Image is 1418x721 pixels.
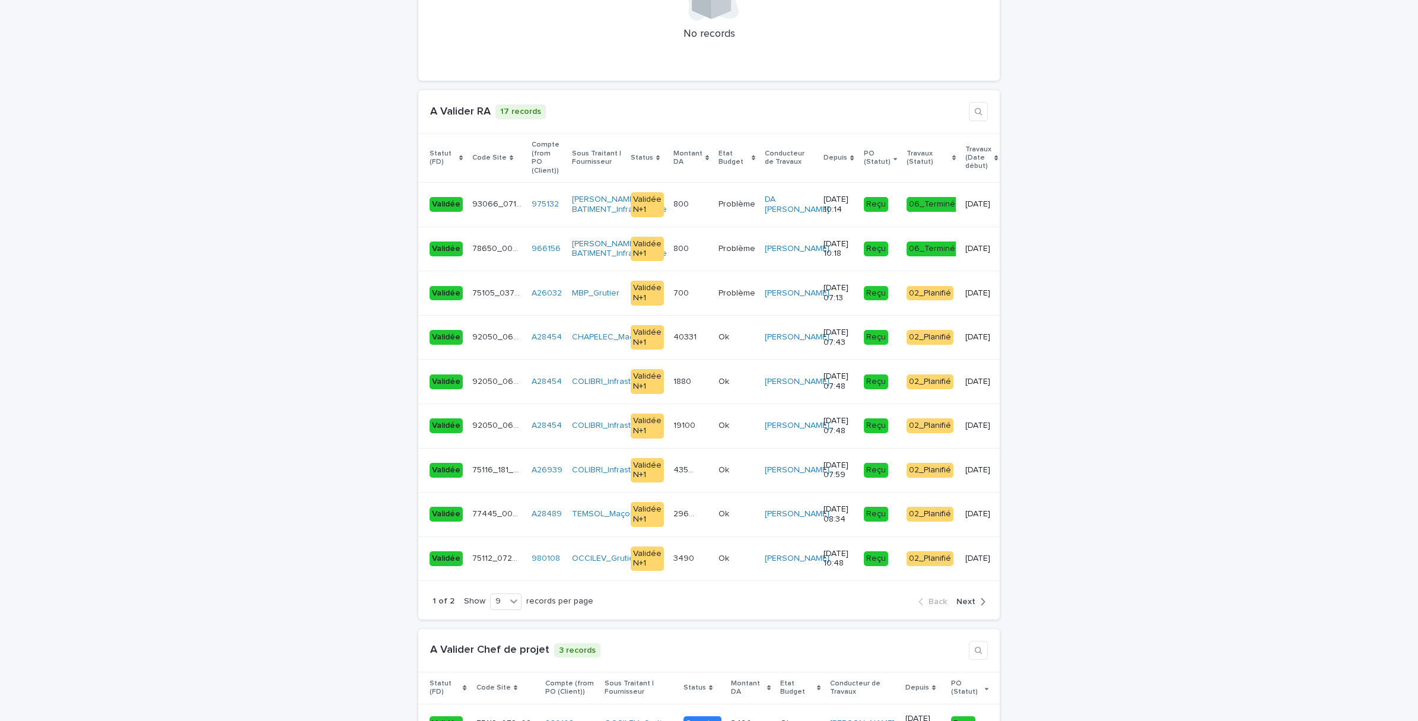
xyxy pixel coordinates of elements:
p: Ok [718,374,732,387]
p: 92050_060_02 [472,374,524,387]
p: 19100 [673,418,698,431]
p: Sous Traitant | Fournisseur [572,147,621,169]
p: Status [631,151,653,164]
p: [DATE] [965,244,998,254]
p: [DATE] 08:34 [824,504,854,525]
div: Validée [430,242,463,256]
a: [PERSON_NAME] [765,509,829,519]
a: 975132 [532,199,559,209]
p: Problème [718,286,758,298]
div: Validée N+1 [631,325,664,350]
p: [DATE] [965,288,998,298]
div: Reçu [864,507,888,522]
a: A28454 [532,377,562,387]
div: 06_Terminée [907,242,963,256]
div: 02_Planifié [907,551,953,566]
p: 17 records [495,104,546,119]
p: Ok [718,551,732,564]
div: Validée [430,374,463,389]
div: Validée N+1 [631,547,664,571]
a: OCCILEV_Grutier [572,554,637,564]
p: [DATE] 10:14 [824,195,854,215]
p: [DATE] 07:48 [824,371,854,392]
a: A28454 [532,332,562,342]
a: COLIBRI_Infrastructure [572,465,658,475]
a: A26032 [532,288,562,298]
a: TEMSOL_Maçon [572,509,635,519]
p: [DATE] [965,554,998,564]
a: 980108 [532,554,560,564]
tr: Validée78650_002_4978650_002_49 966156 [PERSON_NAME] BATIMENT_Infrastructure Validée N+1800800 Pr... [418,227,1010,271]
p: Ok [718,507,732,519]
p: Status [683,681,706,694]
p: Conducteur de Travaux [830,677,896,699]
p: 1880 [673,374,694,387]
p: 3 records [554,643,600,658]
p: 78650_002_49 [472,242,524,254]
h1: A Valider Chef de projet [430,644,549,657]
p: [DATE] [965,421,998,431]
p: [DATE] 07:13 [824,283,854,303]
div: Reçu [864,242,888,256]
div: Reçu [864,330,888,345]
div: Reçu [864,551,888,566]
p: [DATE] 10:48 [824,549,854,569]
button: Next [952,596,985,607]
tr: Validée75116_181_0275116_181_02 A26939 COLIBRI_Infrastructure Validée N+14357943579 OkOk [PERSON_... [418,448,1010,493]
div: 02_Planifié [907,418,953,433]
p: Code Site [472,151,507,164]
span: Next [956,598,975,606]
div: Validée N+1 [631,502,664,527]
button: Back [918,596,952,607]
div: 02_Planifié [907,463,953,478]
p: [DATE] [965,465,998,475]
div: Reçu [864,463,888,478]
div: Validée N+1 [631,414,664,439]
div: Validée [430,197,463,212]
p: [DATE] [965,199,998,209]
div: Validée [430,286,463,301]
p: 43579 [673,463,701,475]
p: [DATE] 07:59 [824,460,854,481]
p: Travaux (Statut) [907,147,949,169]
p: 3490 [673,551,697,564]
p: 1 of 2 [433,596,454,606]
p: [DATE] [965,377,998,387]
a: MBP_Grutier [572,288,619,298]
a: [PERSON_NAME] [765,421,829,431]
p: Etat Budget [718,147,749,169]
a: A28454 [532,421,562,431]
p: Ok [718,330,732,342]
tr: Validée75105_037_0375105_037_03 A26032 MBP_Grutier Validée N+1700700 ProblèmeProblème [PERSON_NAM... [418,271,1010,316]
p: No records [425,28,993,41]
p: Montant DA [731,677,764,699]
p: 77445_005_06 [472,507,524,519]
div: 02_Planifié [907,286,953,301]
tr: Validée92050_060_0292050_060_02 A28454 COLIBRI_Infrastructure Validée N+118801880 OkOk [PERSON_NA... [418,360,1010,404]
p: PO (Statut) [864,147,891,169]
p: 92050_060_02 [472,418,524,431]
a: DA [PERSON_NAME] [765,195,829,215]
a: [PERSON_NAME] [765,554,829,564]
p: Statut (FD) [430,147,456,169]
p: 800 [673,197,691,209]
div: Validée N+1 [631,369,664,394]
p: Ok [718,418,732,431]
p: 800 [673,242,691,254]
div: 06_Terminée [907,197,963,212]
p: Ok [718,463,732,475]
p: [DATE] 07:48 [824,416,854,436]
a: [PERSON_NAME] BATIMENT_Infrastructure [572,195,667,215]
a: [PERSON_NAME] BATIMENT_Infrastructure [572,239,667,259]
p: [DATE] [965,509,998,519]
div: Reçu [864,197,888,212]
a: 966156 [532,244,561,254]
a: CHAPELEC_Maçon [572,332,644,342]
a: COLIBRI_Infrastructure [572,421,658,431]
p: [DATE] 07:43 [824,328,854,348]
p: 40331 [673,330,699,342]
p: Travaux (Date début) [965,143,991,173]
div: Validée N+1 [631,458,664,483]
div: Validée N+1 [631,237,664,262]
tr: Validée93066_071_0193066_071_01 975132 [PERSON_NAME] BATIMENT_Infrastructure Validée N+1800800 Pr... [418,182,1010,227]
